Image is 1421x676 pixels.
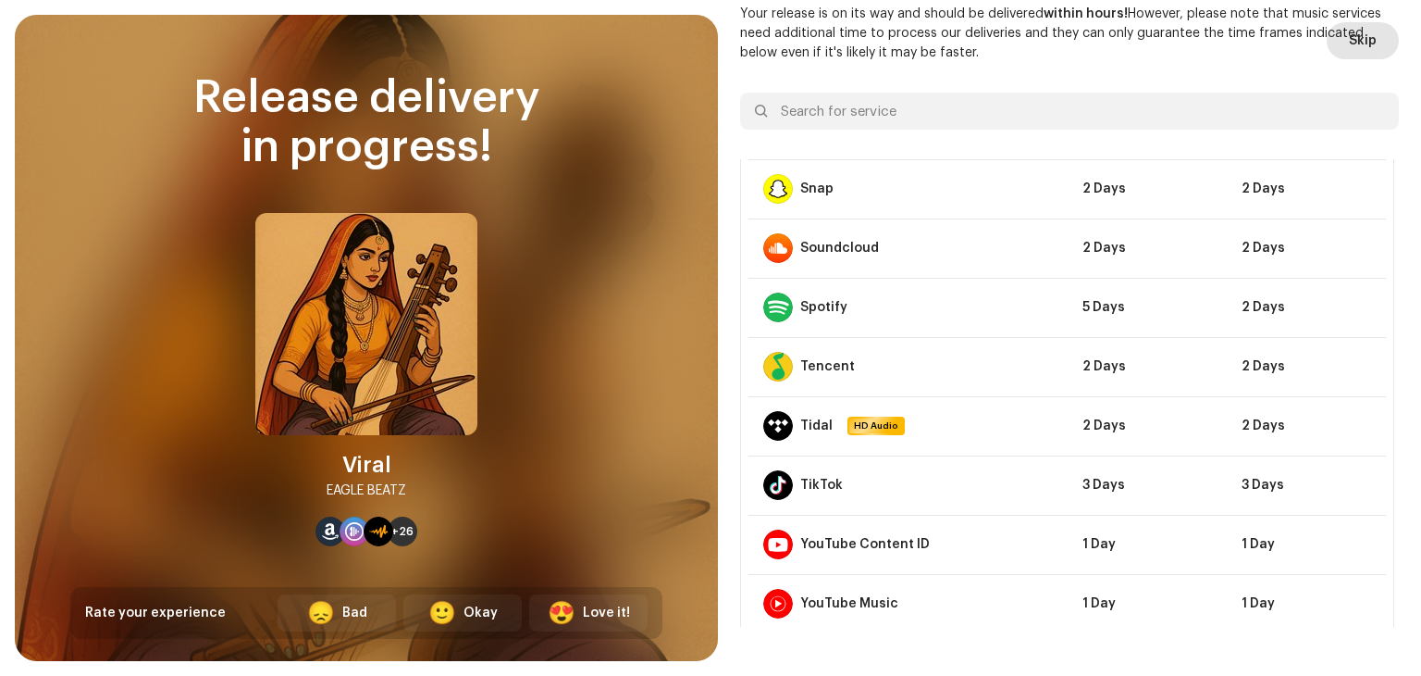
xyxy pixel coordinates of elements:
span: HD Audio [849,419,903,433]
td: 2 Days [1227,337,1386,396]
div: YouTube Content ID [800,537,930,552]
td: 2 Days [1068,396,1227,456]
td: 2 Days [1227,159,1386,219]
td: 5 Days [1068,278,1227,337]
div: Tencent [800,359,855,374]
div: Release delivery in progress! [70,74,662,172]
div: Okay [463,604,498,623]
div: TikTok [800,478,843,493]
div: Snap [800,182,834,196]
span: +26 [391,524,414,539]
p: Your release is on its way and should be delivered However, please note that music services need ... [740,5,1399,63]
b: within hours! [1044,7,1128,20]
div: Bad [342,604,367,623]
td: 3 Days [1227,456,1386,515]
td: 2 Days [1227,219,1386,278]
td: 1 Day [1227,515,1386,574]
input: Search for service [740,93,1399,130]
td: 2 Days [1227,396,1386,456]
td: 2 Days [1068,337,1227,396]
div: 😞 [307,602,335,624]
span: Skip [1349,22,1377,59]
div: YouTube Music [800,596,898,611]
div: Spotify [800,300,847,315]
td: 1 Day [1068,574,1227,633]
div: Viral [342,450,391,480]
td: 3 Days [1068,456,1227,515]
td: 1 Day [1068,515,1227,574]
div: Soundcloud [800,241,879,256]
td: 2 Days [1068,219,1227,278]
div: EAGLE BEATZ [327,480,406,502]
button: Skip [1327,22,1399,59]
div: 🙂 [428,602,456,624]
div: Love it! [583,604,630,623]
td: 1 Day [1227,574,1386,633]
div: 😍 [548,602,575,624]
td: 2 Days [1068,159,1227,219]
td: 2 Days [1227,278,1386,337]
img: 39749527-8891-4fb7-8b6f-e763b13e9016 [255,213,477,435]
span: Rate your experience [85,607,226,620]
div: Tidal [800,419,833,433]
